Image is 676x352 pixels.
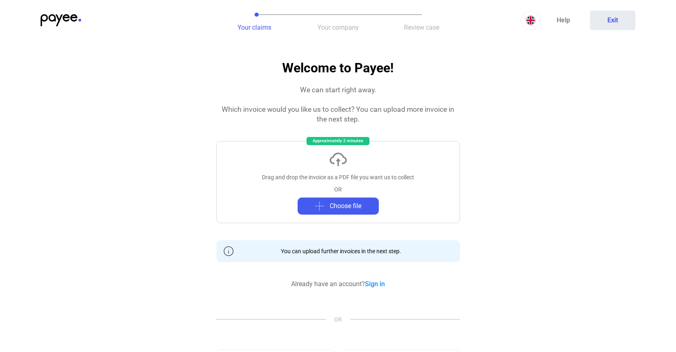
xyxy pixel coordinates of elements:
img: EN [526,15,536,25]
div: Drag and drop the invoice as a PDF file you want us to collect [262,173,414,181]
span: Choose file [330,201,361,211]
img: payee-logo [41,14,81,26]
span: Review case [404,24,439,31]
div: You can upload further invoices in the next step. [275,247,401,255]
div: We can start right away. [300,85,376,95]
h1: Welcome to Payee! [282,61,394,75]
a: Help [540,11,586,30]
img: info-grey-outline [224,246,233,256]
span: Your claims [238,24,271,31]
img: upload-cloud [328,150,348,169]
a: Sign in [365,280,385,288]
div: Approximately 2 minutes [307,137,369,145]
button: plus-greyChoose file [298,198,379,215]
span: OR [326,315,350,324]
button: Exit [590,11,635,30]
div: OR [334,185,342,193]
div: Already have an account? [291,279,385,289]
div: Which invoice would you like us to collect? You can upload more invoice in the next step. [216,104,460,124]
span: Your company [317,24,359,31]
img: plus-grey [315,201,324,211]
button: EN [521,11,540,30]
